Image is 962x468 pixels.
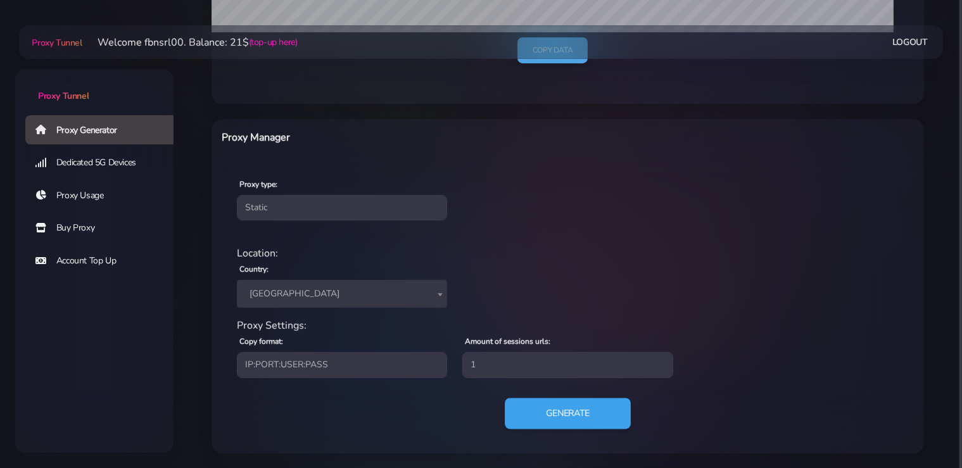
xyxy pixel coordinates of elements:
span: Proxy Tunnel [32,37,82,49]
a: Dedicated 5G Devices [25,148,184,177]
label: Copy format: [239,336,283,347]
a: Proxy Generator [25,115,184,144]
label: Proxy type: [239,179,277,190]
label: Country: [239,263,269,275]
span: Germany [237,280,447,308]
a: Account Top Up [25,246,184,275]
label: Amount of sessions urls: [465,336,550,347]
li: Welcome fbnsrl00. Balance: 21$ [82,35,298,50]
a: Logout [892,30,928,54]
button: Generate [505,398,631,429]
iframe: Webchat Widget [775,261,946,452]
a: Proxy Tunnel [29,32,82,53]
h6: Proxy Manager [222,129,619,146]
span: Germany [244,285,440,303]
span: Proxy Tunnel [38,90,89,102]
div: Location: [229,246,906,261]
a: Proxy Usage [25,181,184,210]
a: Proxy Tunnel [15,69,174,103]
div: Proxy Settings: [229,318,906,333]
a: Buy Proxy [25,213,184,243]
a: (top-up here) [249,35,298,49]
